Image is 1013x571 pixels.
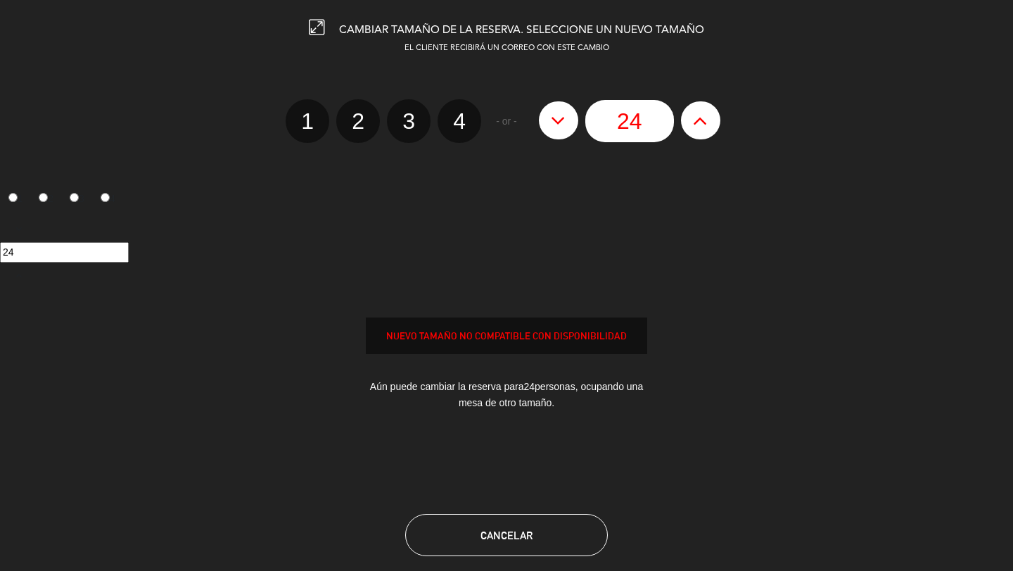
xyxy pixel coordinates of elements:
button: Cancelar [405,514,608,556]
label: 4 [438,99,481,143]
label: 3 [387,99,431,143]
input: 2 [39,193,48,202]
input: 3 [70,193,79,202]
span: EL CLIENTE RECIBIRÁ UN CORREO CON ESTE CAMBIO [404,44,609,52]
label: 2 [336,99,380,143]
span: Cancelar [480,529,533,541]
span: 24 [523,381,535,392]
label: 1 [286,99,329,143]
div: Aún puede cambiar la reserva para personas, ocupando una mesa de otro tamaño. [366,368,647,422]
input: 4 [101,193,110,202]
input: 1 [8,193,18,202]
div: NUEVO TAMAÑO NO COMPATIBLE CON DISPONIBILIDAD [367,328,646,344]
label: 2 [31,187,62,211]
label: 4 [92,187,123,211]
span: - or - [496,113,517,130]
label: 3 [62,187,93,211]
span: CAMBIAR TAMAÑO DE LA RESERVA. SELECCIONE UN NUEVO TAMAÑO [339,25,704,36]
